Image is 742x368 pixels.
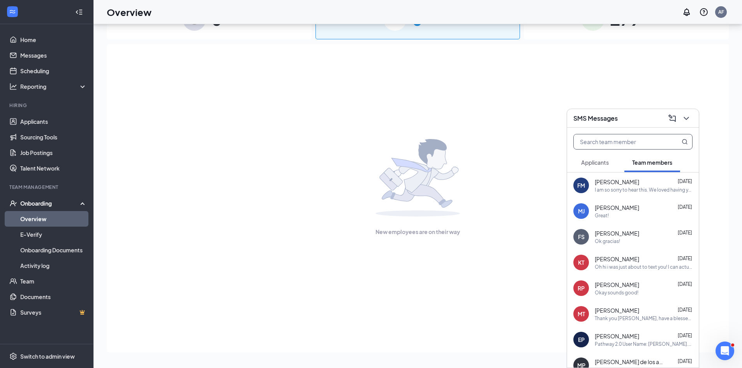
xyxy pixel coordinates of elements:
[595,178,639,186] span: [PERSON_NAME]
[678,230,692,236] span: [DATE]
[20,63,87,79] a: Scheduling
[375,227,460,236] span: New employees are on their way
[595,306,639,314] span: [PERSON_NAME]
[595,212,609,219] div: Great!
[680,112,693,125] button: ChevronDown
[682,139,688,145] svg: MagnifyingGlass
[682,114,691,123] svg: ChevronDown
[9,184,85,190] div: Team Management
[578,233,585,241] div: FS
[20,242,87,258] a: Onboarding Documents
[678,281,692,287] span: [DATE]
[75,8,83,16] svg: Collapse
[678,358,692,364] span: [DATE]
[678,255,692,261] span: [DATE]
[20,32,87,48] a: Home
[9,8,16,16] svg: WorkstreamLogo
[9,352,17,360] svg: Settings
[574,134,666,149] input: Search team member
[20,114,87,129] a: Applicants
[666,112,679,125] button: ComposeMessage
[20,227,87,242] a: E-Verify
[668,114,677,123] svg: ComposeMessage
[595,281,639,289] span: [PERSON_NAME]
[595,204,639,211] span: [PERSON_NAME]
[716,342,734,360] iframe: Intercom live chat
[699,7,709,17] svg: QuestionInfo
[718,9,724,15] div: AF
[20,273,87,289] a: Team
[578,284,585,292] div: RP
[20,129,87,145] a: Sourcing Tools
[595,238,620,245] div: Ok gracias!
[20,352,75,360] div: Switch to admin view
[20,145,87,160] a: Job Postings
[678,204,692,210] span: [DATE]
[578,207,585,215] div: MJ
[595,264,693,270] div: Oh hi i was just about to text you! I can actually start as soon as [DATE] afternoon if that woul...
[595,255,639,263] span: [PERSON_NAME]
[578,310,585,318] div: MT
[595,289,638,296] div: Okay sounds good!
[632,159,672,166] span: Team members
[20,48,87,63] a: Messages
[20,199,80,207] div: Onboarding
[20,305,87,320] a: SurveysCrown
[20,289,87,305] a: Documents
[107,5,152,19] h1: Overview
[682,7,691,17] svg: Notifications
[20,83,87,90] div: Reporting
[9,102,85,109] div: Hiring
[9,199,17,207] svg: UserCheck
[9,83,17,90] svg: Analysis
[595,187,693,193] div: I am so sorry to hear this. We loved having you! I am sad that the other [DEMOGRAPHIC_DATA]-fil-A...
[578,259,584,266] div: KT
[578,336,585,343] div: EP
[581,159,609,166] span: Applicants
[678,333,692,338] span: [DATE]
[595,341,693,347] div: Pathway 2.0 User Name: [PERSON_NAME].paz3 *Temporary Password : tsxNLtFEWhRc
[595,358,665,366] span: [PERSON_NAME] de los angeles Paz
[20,160,87,176] a: Talent Network
[20,211,87,227] a: Overview
[595,332,639,340] span: [PERSON_NAME]
[595,315,693,322] div: Thank you [PERSON_NAME], have a blessed week.
[573,114,618,123] h3: SMS Messages
[678,178,692,184] span: [DATE]
[20,258,87,273] a: Activity log
[577,181,585,189] div: FM
[678,307,692,313] span: [DATE]
[595,229,639,237] span: [PERSON_NAME]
